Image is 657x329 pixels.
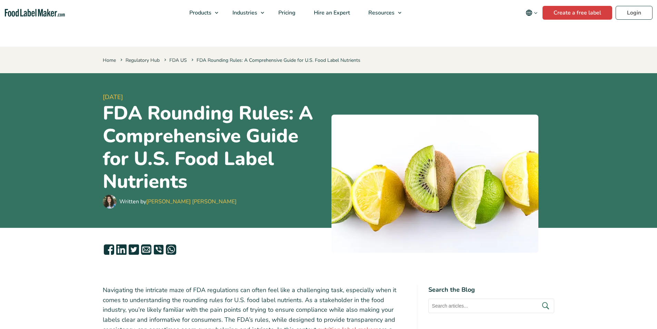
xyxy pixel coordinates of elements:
span: Industries [230,9,258,17]
span: FDA Rounding Rules: A Comprehensive Guide for U.S. Food Label Nutrients [190,57,360,64]
a: Home [103,57,116,64]
a: Login [616,6,653,20]
img: Maria Abi Hanna - Food Label Maker [103,195,117,209]
h4: Search the Blog [428,285,554,294]
div: Written by [119,197,237,206]
a: [PERSON_NAME] [PERSON_NAME] [146,198,237,205]
a: Create a free label [542,6,612,20]
a: Food Label Maker homepage [5,9,65,17]
input: Search articles... [428,299,554,313]
h1: FDA Rounding Rules: A Comprehensive Guide for U.S. Food Label Nutrients [103,102,326,193]
button: Change language [521,6,542,20]
span: Resources [366,9,395,17]
span: Pricing [276,9,296,17]
span: Products [187,9,212,17]
a: Regulatory Hub [126,57,160,64]
span: Hire an Expert [312,9,351,17]
span: [DATE] [103,93,326,102]
a: FDA US [169,57,187,64]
